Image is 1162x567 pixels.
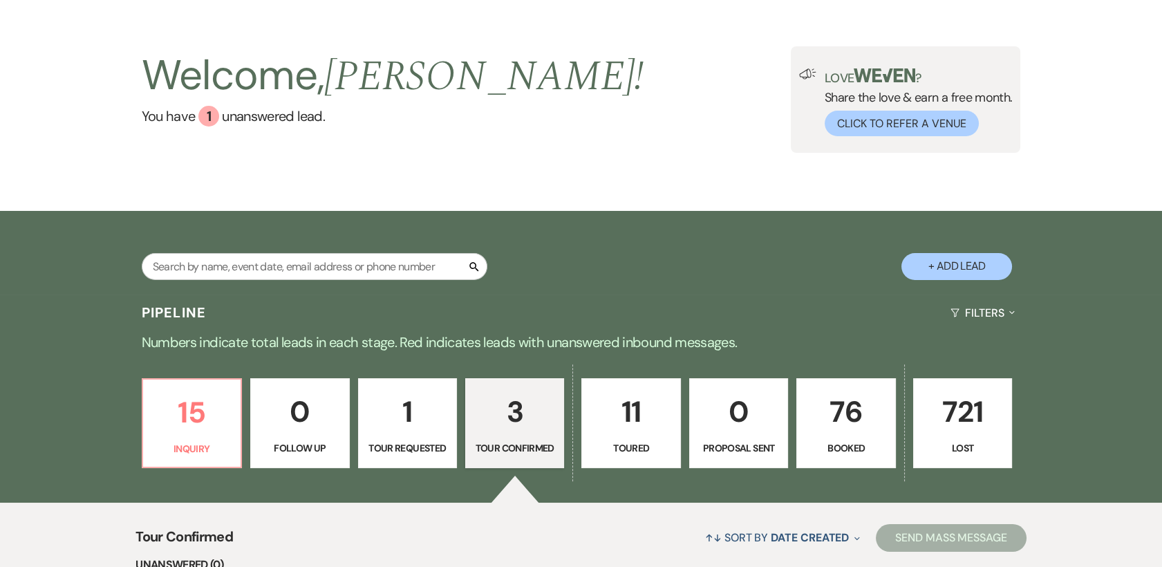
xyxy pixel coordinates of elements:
input: Search by name, event date, email address or phone number [142,253,487,280]
p: 0 [698,389,779,435]
button: Send Mass Message [876,524,1027,552]
h2: Welcome, [142,46,644,106]
p: Proposal Sent [698,440,779,456]
button: Click to Refer a Venue [825,111,979,136]
img: weven-logo-green.svg [854,68,915,82]
span: Date Created [771,530,849,545]
p: 15 [151,389,232,436]
a: You have 1 unanswered lead. [142,106,644,127]
span: [PERSON_NAME] ! [324,45,644,109]
p: 3 [474,389,555,435]
a: 11Toured [581,378,680,468]
a: 1Tour Requested [358,378,457,468]
a: 721Lost [913,378,1012,468]
p: Tour Requested [367,440,448,456]
button: + Add Lead [901,253,1012,280]
p: Booked [805,440,886,456]
p: Tour Confirmed [474,440,555,456]
p: 76 [805,389,886,435]
a: 15Inquiry [142,378,242,468]
img: loud-speaker-illustration.svg [799,68,816,80]
h3: Pipeline [142,303,207,322]
p: Toured [590,440,671,456]
a: 3Tour Confirmed [465,378,564,468]
div: Share the love & earn a free month. [816,68,1013,136]
a: 0Follow Up [250,378,349,468]
button: Sort By Date Created [700,519,865,556]
p: Love ? [825,68,1013,84]
a: 0Proposal Sent [689,378,788,468]
span: ↑↓ [705,530,722,545]
p: Numbers indicate total leads in each stage. Red indicates leads with unanswered inbound messages. [84,331,1079,353]
p: Inquiry [151,441,232,456]
a: 76Booked [796,378,895,468]
p: Follow Up [259,440,340,456]
p: 721 [922,389,1003,435]
span: Tour Confirmed [135,526,233,556]
button: Filters [945,295,1020,331]
p: 0 [259,389,340,435]
div: 1 [198,106,219,127]
p: Lost [922,440,1003,456]
p: 11 [590,389,671,435]
p: 1 [367,389,448,435]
